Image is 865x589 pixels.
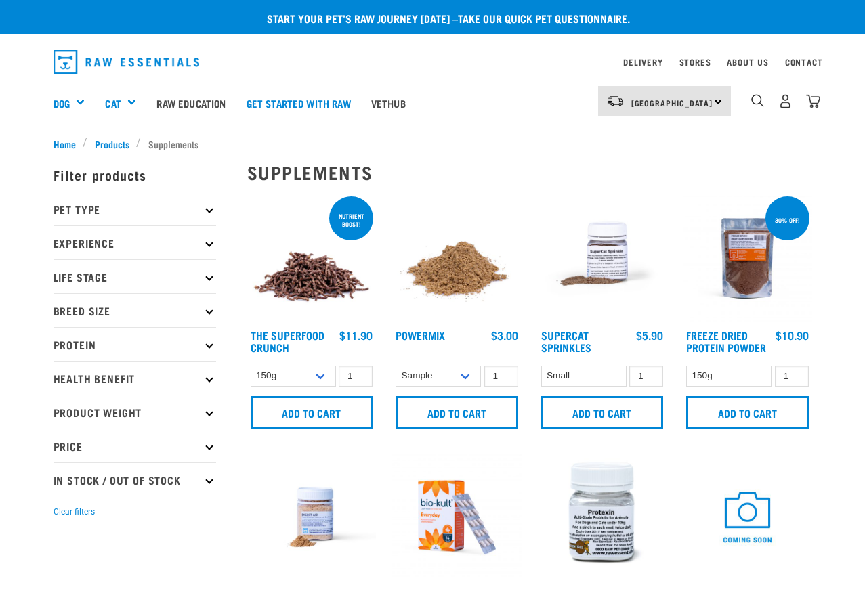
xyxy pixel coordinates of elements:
p: Product Weight [54,395,216,429]
p: Price [54,429,216,462]
a: Products [87,137,136,151]
input: 1 [775,366,809,387]
h2: Supplements [247,162,812,183]
img: FD Protein Powder [683,194,812,323]
span: Products [95,137,129,151]
a: About Us [727,60,768,64]
button: Clear filters [54,506,95,518]
img: 1311 Superfood Crunch 01 [247,194,377,323]
img: Raw Essentials Logo [54,50,200,74]
img: Plastic Container of SuperCat Sprinkles With Product Shown Outside Of The Bottle [538,194,667,323]
input: Add to cart [686,396,809,429]
img: 2023 AUG RE Product1724 [392,453,522,582]
p: Life Stage [54,259,216,293]
a: Cat [105,95,121,111]
a: Delivery [623,60,662,64]
div: $11.90 [339,329,373,341]
a: take our quick pet questionnaire. [458,15,630,21]
input: 1 [484,366,518,387]
img: home-icon@2x.png [806,94,820,108]
p: In Stock / Out Of Stock [54,462,216,496]
a: Stores [679,60,711,64]
nav: breadcrumbs [54,137,812,151]
img: van-moving.png [606,95,625,107]
div: $5.90 [636,329,663,341]
p: Health Benefit [54,361,216,395]
a: Supercat Sprinkles [541,332,591,350]
a: Home [54,137,83,151]
img: home-icon-1@2x.png [751,94,764,107]
a: Vethub [361,76,416,130]
span: Home [54,137,76,151]
a: Raw Education [146,76,236,130]
p: Pet Type [54,192,216,225]
a: Freeze Dried Protein Powder [686,332,766,350]
p: Breed Size [54,293,216,327]
span: [GEOGRAPHIC_DATA] [631,100,713,105]
div: $10.90 [776,329,809,341]
input: 1 [629,366,663,387]
p: Protein [54,327,216,361]
input: 1 [339,366,373,387]
a: Get started with Raw [236,76,361,130]
p: Experience [54,225,216,259]
div: nutrient boost! [329,206,373,234]
input: Add to cart [251,396,373,429]
a: Powermix [396,332,445,338]
a: Dog [54,95,70,111]
a: The Superfood Crunch [251,332,324,350]
img: COMING SOON [683,453,812,582]
img: Raw Essentials Digest Aid Pet Supplement [247,453,377,582]
nav: dropdown navigation [43,45,823,79]
img: Pile Of PowerMix For Pets [392,194,522,323]
p: Filter products [54,158,216,192]
div: 30% off! [769,210,806,230]
div: $3.00 [491,329,518,341]
input: Add to cart [396,396,518,429]
img: Plastic Bottle Of Protexin For Dogs And Cats [538,453,667,582]
input: Add to cart [541,396,664,429]
img: user.png [778,94,793,108]
a: Contact [785,60,823,64]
